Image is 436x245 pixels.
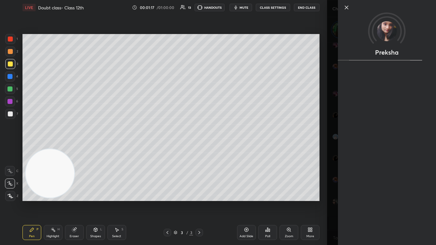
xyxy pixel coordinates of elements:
[57,228,60,231] div: H
[377,21,397,41] img: d590d942bb4d4031bab290ef7e91e680.jpg
[121,228,123,231] div: S
[29,235,35,238] div: Pen
[285,235,293,238] div: Zoom
[5,166,18,176] div: C
[5,109,18,119] div: 7
[70,235,79,238] div: Eraser
[5,34,18,44] div: 1
[5,71,18,81] div: 4
[186,231,188,234] div: /
[230,4,252,11] button: mute
[189,230,193,235] div: 3
[294,4,320,11] button: End Class
[5,96,18,106] div: 6
[5,59,18,69] div: 3
[38,5,84,11] h4: Doubt class- Class 12th
[22,4,36,11] div: LIVE
[47,235,59,238] div: Highlight
[37,228,38,231] div: P
[240,235,253,238] div: Add Slide
[265,235,270,238] div: Poll
[256,4,290,11] button: CLASS SETTINGS
[5,179,18,189] div: X
[179,231,185,234] div: 3
[5,84,18,94] div: 5
[100,228,102,231] div: L
[195,4,225,11] button: HANDOUTS
[90,235,101,238] div: Shapes
[306,235,314,238] div: More
[5,191,18,201] div: Z
[188,6,191,9] div: 13
[112,235,121,238] div: Select
[240,5,248,10] span: mute
[5,47,18,56] div: 2
[338,55,436,62] div: animation
[375,50,399,55] p: Preksha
